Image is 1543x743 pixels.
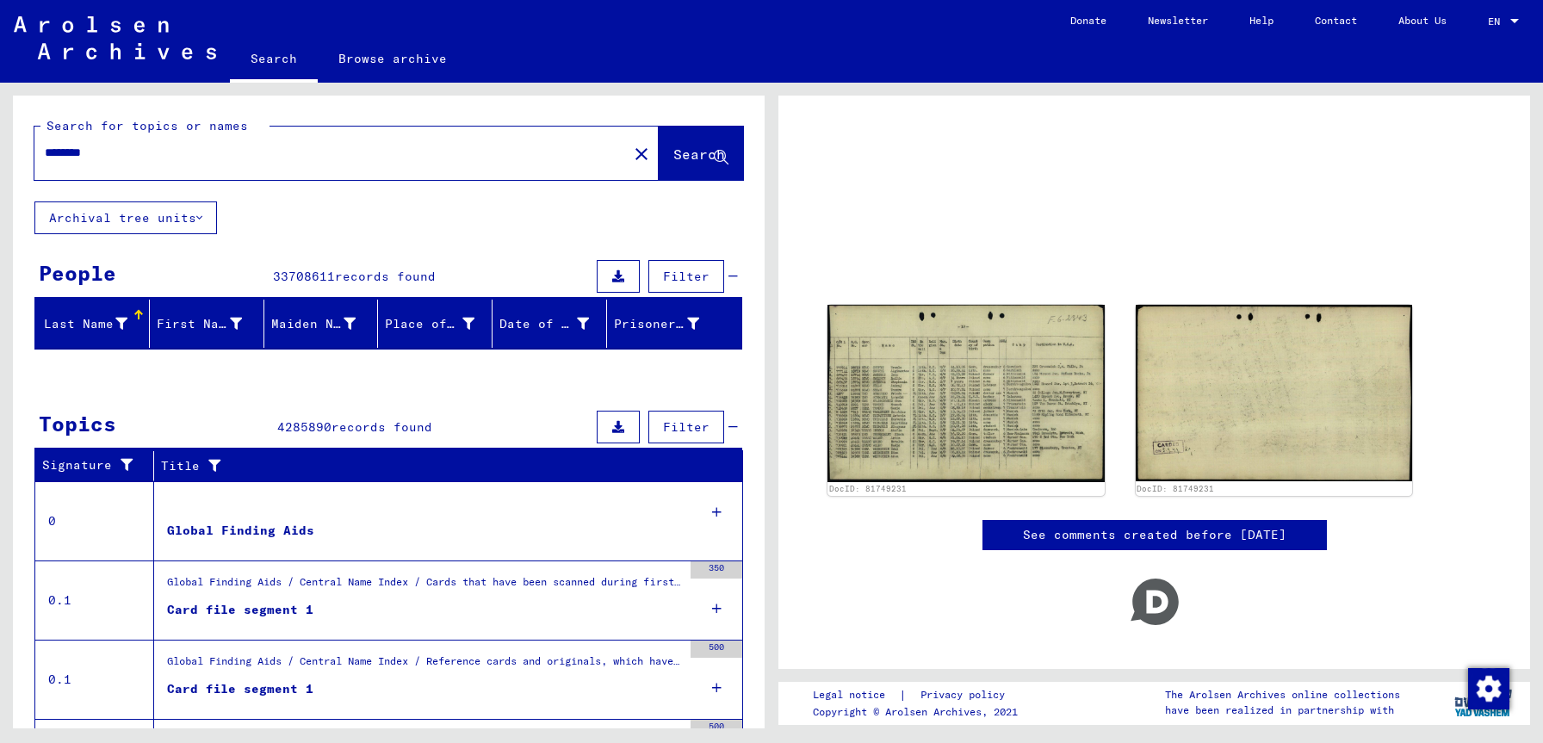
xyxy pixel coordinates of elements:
div: Global Finding Aids / Central Name Index / Cards that have been scanned during first sequential m... [167,574,682,598]
div: Date of Birth [499,315,589,333]
img: 002.jpg [1136,305,1413,481]
mat-header-cell: Date of Birth [493,300,607,348]
span: Filter [663,419,710,435]
div: Last Name [42,315,127,333]
img: 001.jpg [827,305,1105,482]
a: See comments created before [DATE] [1023,526,1286,544]
a: Search [230,38,318,83]
div: Card file segment 1 [167,680,313,698]
a: Legal notice [813,686,899,704]
div: People [39,257,116,288]
a: Privacy policy [907,686,1026,704]
div: Title [161,452,726,480]
div: Title [161,457,709,475]
button: Archival tree units [34,201,217,234]
div: 350 [691,561,742,579]
div: Prisoner # [614,315,699,333]
button: Clear [624,136,659,170]
div: Signature [42,452,158,480]
span: 33708611 [273,269,335,284]
div: Signature [42,456,140,474]
div: Date of Birth [499,310,610,337]
p: have been realized in partnership with [1165,703,1400,718]
a: Browse archive [318,38,468,79]
a: DocID: 81749231 [1137,484,1214,493]
span: 4285890 [277,419,332,435]
p: Copyright © Arolsen Archives, 2021 [813,704,1026,720]
div: 500 [691,720,742,737]
div: Prisoner # [614,310,721,337]
span: Filter [663,269,710,284]
div: Topics [39,408,116,439]
div: First Name [157,315,242,333]
img: Arolsen_neg.svg [14,16,216,59]
a: DocID: 81749231 [829,484,907,493]
div: Card file segment 1 [167,601,313,619]
div: Place of Birth [385,315,474,333]
img: Change consent [1468,668,1509,709]
button: Filter [648,260,724,293]
mat-header-cell: Last Name [35,300,150,348]
p: The Arolsen Archives online collections [1165,687,1400,703]
div: Maiden Name [271,315,356,333]
div: Global Finding Aids [167,522,314,540]
mat-label: Search for topics or names [46,118,248,133]
div: Last Name [42,310,149,337]
td: 0.1 [35,560,154,640]
mat-header-cell: Place of Birth [378,300,493,348]
div: Place of Birth [385,310,496,337]
mat-header-cell: Maiden Name [264,300,379,348]
button: Search [659,127,743,180]
span: records found [332,419,432,435]
button: Filter [648,411,724,443]
mat-header-cell: First Name [150,300,264,348]
span: EN [1488,15,1507,28]
td: 0 [35,481,154,560]
span: records found [335,269,436,284]
span: Search [673,146,725,163]
mat-icon: close [631,144,652,164]
td: 0.1 [35,640,154,719]
mat-header-cell: Prisoner # [607,300,741,348]
div: Global Finding Aids / Central Name Index / Reference cards and originals, which have been discove... [167,653,682,678]
div: Maiden Name [271,310,378,337]
div: 500 [691,641,742,658]
img: yv_logo.png [1451,681,1515,724]
div: | [813,686,1026,704]
div: First Name [157,310,263,337]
